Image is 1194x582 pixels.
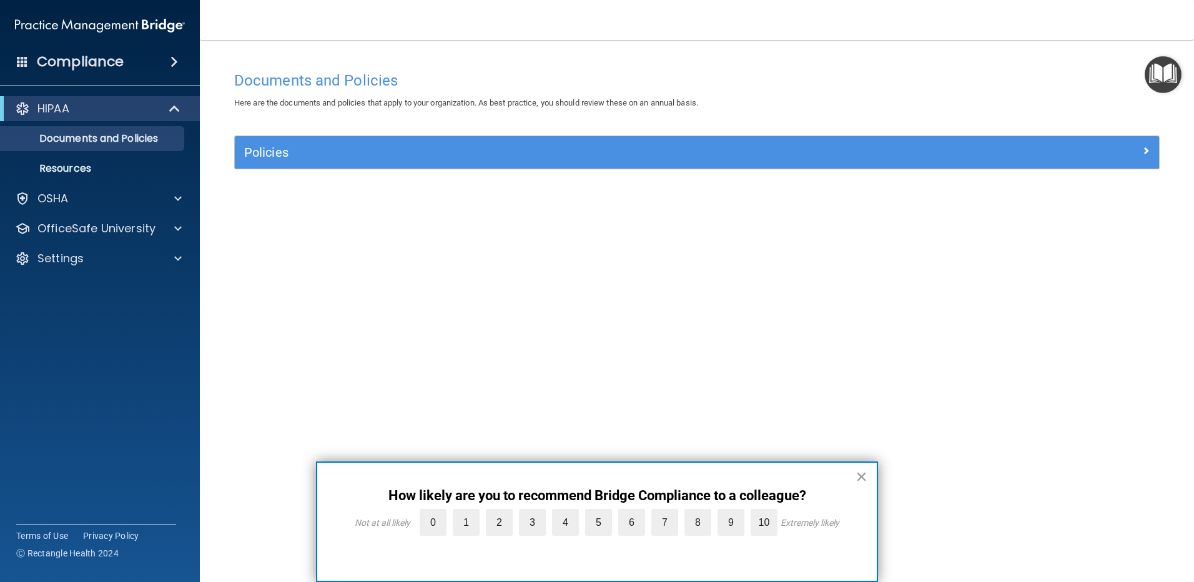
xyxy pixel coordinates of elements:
button: Close [856,466,867,486]
span: Ⓒ Rectangle Health 2024 [16,547,119,560]
p: How likely are you to recommend Bridge Compliance to a colleague? [342,488,852,504]
label: 1 [453,509,480,536]
a: Privacy Policy [83,530,139,542]
span: Here are the documents and policies that apply to your organization. As best practice, you should... [234,98,698,107]
label: 7 [651,509,678,536]
h4: Documents and Policies [234,72,1160,89]
p: OSHA [37,191,69,206]
p: HIPAA [37,101,69,116]
label: 9 [718,509,744,536]
img: PMB logo [15,13,185,38]
label: 2 [486,509,513,536]
label: 4 [552,509,579,536]
label: 8 [684,509,711,536]
p: Settings [37,251,84,266]
div: Extremely likely [781,518,839,528]
h4: Compliance [37,53,124,71]
label: 0 [420,509,447,536]
label: 3 [519,509,546,536]
button: Open Resource Center [1145,56,1182,93]
div: Not at all likely [355,518,410,528]
p: OfficeSafe University [37,221,155,236]
label: 10 [751,509,777,536]
p: Documents and Policies [8,132,179,145]
label: 6 [618,509,645,536]
h5: Policies [244,145,919,159]
label: 5 [585,509,612,536]
a: Terms of Use [16,530,68,542]
p: Resources [8,162,179,175]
